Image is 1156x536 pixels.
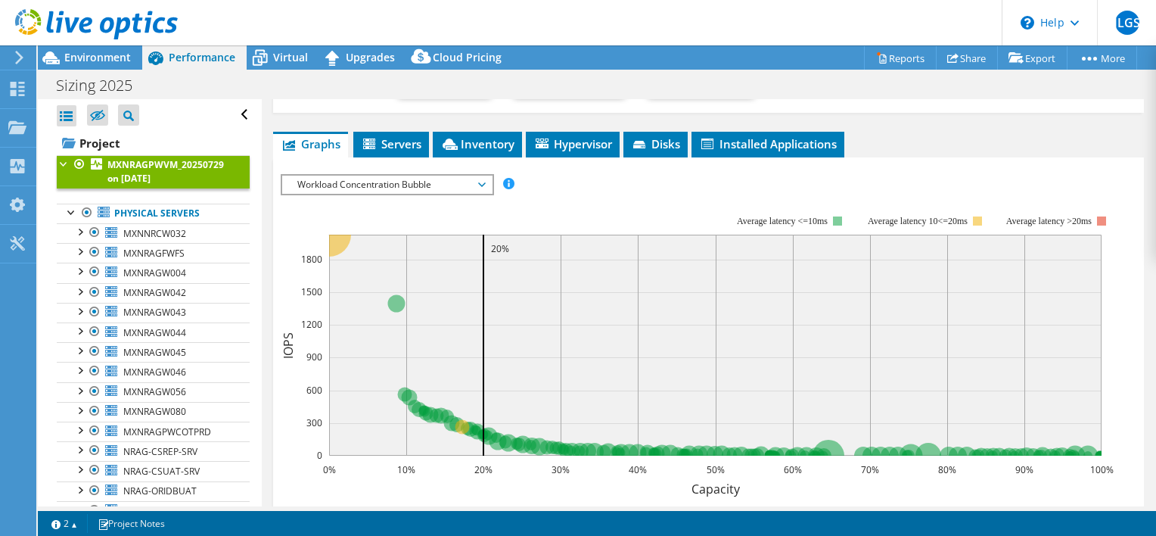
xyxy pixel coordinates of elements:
span: Disks [631,136,680,151]
a: NRAG-PRO13-SRV2 [57,501,250,521]
a: MXNRAGW004 [57,263,250,282]
span: Graphs [281,136,340,151]
a: MXNRAGW042 [57,283,250,303]
span: MXNRAGW056 [123,385,186,398]
a: 2 [41,514,88,533]
span: NRAG-ORIDBUAT [123,485,197,497]
b: MXNRAGPWVM_20250729 on [DATE] [107,158,224,185]
svg: \n [1021,16,1034,30]
text: 0 [317,449,322,462]
span: Upgrades [346,50,395,64]
a: Project Notes [87,514,176,533]
a: Physical Servers [57,204,250,223]
span: NRAG-CSUAT-SRV [123,465,200,478]
text: Average latency >20ms [1005,216,1091,226]
a: Project [57,131,250,155]
text: 70% [861,463,879,476]
h1: Sizing 2025 [49,77,156,94]
a: MXNRAGW044 [57,323,250,342]
span: MXNRAGW042 [123,286,186,299]
text: 1500 [301,285,322,298]
span: Installed Applications [699,136,837,151]
span: Inventory [440,136,514,151]
a: MXNRAGW043 [57,303,250,323]
span: Performance [169,50,235,64]
a: MXNRAGW080 [57,402,250,422]
span: MXNNRCW032 [123,227,186,240]
text: 90% [1015,463,1033,476]
tspan: Average latency <=10ms [737,216,828,226]
a: Share [936,46,998,70]
a: Export [997,46,1067,70]
text: 20% [474,463,493,476]
span: Workload Concentration Bubble [290,176,484,194]
a: MXNRAGPWVM_20250729 on [DATE] [57,155,250,189]
a: NRAG-CSREP-SRV [57,441,250,461]
span: MXNRAGW080 [123,405,186,418]
a: MXNNRCW032 [57,223,250,243]
text: 1800 [301,253,322,266]
text: Capacity [691,481,740,497]
a: More [1067,46,1137,70]
a: NRAG-CSUAT-SRV [57,461,250,481]
text: 80% [938,463,956,476]
span: MXNRAGW004 [123,266,186,279]
a: MXNRAGFWFS [57,243,250,263]
text: 40% [629,463,647,476]
a: NRAG-ORIDBUAT [57,481,250,501]
text: 900 [306,351,322,363]
text: 600 [306,384,322,397]
span: Cloud Pricing [433,50,502,64]
span: MXNRAGFWFS [123,247,185,260]
text: 100% [1089,463,1113,476]
a: MXNRAGW056 [57,382,250,402]
text: 1200 [301,318,322,331]
span: MXNRAGW043 [123,306,186,319]
text: 10% [397,463,415,476]
span: MXNRAGW044 [123,326,186,339]
text: 20% [491,242,509,255]
a: MXNRAGW045 [57,342,250,362]
span: JLGS [1115,11,1139,35]
a: MXNRAGW046 [57,362,250,382]
span: Virtual [273,50,308,64]
text: IOPS [280,332,297,358]
a: MXNRAGPWCOTPRD [57,422,250,441]
text: 50% [707,463,725,476]
span: MXNRAGW046 [123,366,186,379]
text: 0% [322,463,335,476]
span: MXNRAGW045 [123,346,186,359]
text: 60% [784,463,802,476]
text: 300 [306,416,322,429]
tspan: Average latency 10<=20ms [868,216,968,226]
span: NRAG-PRO13-SRV2 [123,504,204,517]
span: MXNRAGPWCOTPRD [123,425,211,438]
span: NRAG-CSREP-SRV [123,445,197,458]
span: Hypervisor [533,136,612,151]
span: Servers [361,136,421,151]
text: 30% [552,463,570,476]
span: Environment [64,50,131,64]
a: Reports [864,46,937,70]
